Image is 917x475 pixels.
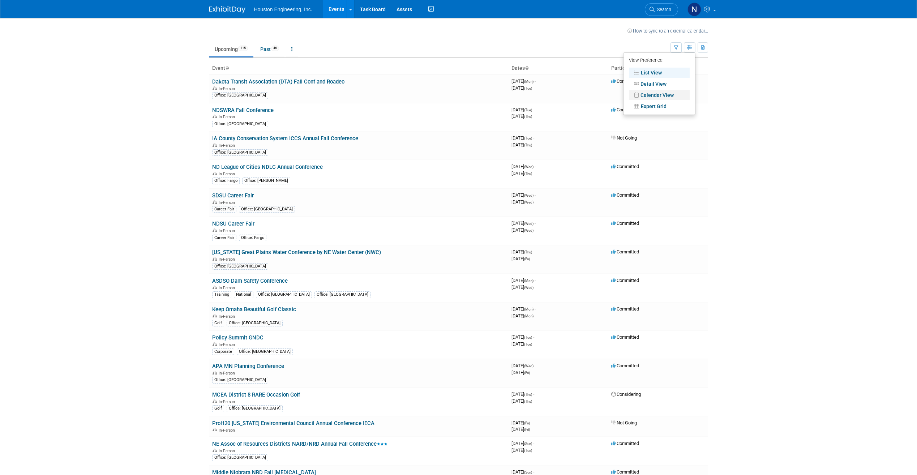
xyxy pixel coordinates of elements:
span: - [533,107,534,112]
span: [DATE] [511,107,534,112]
span: [DATE] [511,398,532,404]
span: In-Person [219,286,237,290]
span: - [533,249,534,254]
a: Past46 [255,42,284,56]
span: (Tue) [524,108,532,112]
span: (Thu) [524,393,532,397]
span: Houston Engineering, Inc. [254,7,312,12]
span: (Wed) [524,200,534,204]
div: Office: [GEOGRAPHIC_DATA] [212,92,268,99]
div: Office: [GEOGRAPHIC_DATA] [227,320,283,326]
span: (Mon) [524,80,534,84]
span: Search [655,7,671,12]
span: - [535,78,536,84]
span: In-Person [219,314,237,319]
img: In-Person Event [213,200,217,204]
div: Office: [GEOGRAPHIC_DATA] [212,454,268,461]
a: Dakota Transit Association (DTA) Fall Conf and Roadeo [212,78,344,85]
span: [DATE] [511,114,532,119]
div: Career Fair [212,206,236,213]
div: Office: [GEOGRAPHIC_DATA] [237,348,293,355]
span: - [535,278,536,283]
a: [US_STATE] Great Plains Water Conference by NE Water Center (NWC) [212,249,381,256]
img: In-Person Event [213,228,217,232]
a: ProH20 [US_STATE] Environmental Council Annual Conference IECA [212,420,374,427]
div: Office: Fargo [239,235,266,241]
span: In-Person [219,115,237,119]
span: [DATE] [511,171,532,176]
span: In-Person [219,449,237,453]
span: (Fri) [524,428,530,432]
span: - [533,441,534,446]
span: Considering [611,391,641,397]
a: Sort by Event Name [225,65,229,71]
span: [DATE] [511,142,532,147]
div: Golf [212,405,224,412]
span: In-Person [219,399,237,404]
span: [DATE] [511,469,534,475]
span: Committed [611,192,639,198]
a: Detail View [629,79,690,89]
span: (Thu) [524,399,532,403]
a: List View [629,68,690,78]
span: In-Person [219,143,237,148]
span: (Thu) [524,250,532,254]
span: Committed [611,164,639,169]
span: (Wed) [524,286,534,290]
span: (Thu) [524,115,532,119]
span: - [535,192,536,198]
span: Committed [611,107,639,112]
span: (Wed) [524,193,534,197]
a: APA MN Planning Conference [212,363,284,369]
span: (Mon) [524,279,534,283]
span: 46 [271,46,279,51]
a: Policy Summit GNDC [212,334,263,341]
div: Office: [GEOGRAPHIC_DATA] [212,263,268,270]
span: (Fri) [524,421,530,425]
span: (Fri) [524,257,530,261]
div: View Preference: [629,55,690,67]
img: In-Person Event [213,342,217,346]
span: - [535,306,536,312]
span: In-Person [219,257,237,262]
span: [DATE] [511,192,536,198]
span: [DATE] [511,306,536,312]
span: (Wed) [524,228,534,232]
span: (Thu) [524,143,532,147]
span: In-Person [219,371,237,376]
img: Naomi Disrud [687,3,701,16]
span: [DATE] [511,313,534,318]
span: - [535,363,536,368]
span: (Tue) [524,86,532,90]
span: (Mon) [524,314,534,318]
a: Sort by Start Date [525,65,528,71]
span: Committed [611,221,639,226]
span: - [531,420,532,425]
span: (Sun) [524,470,532,474]
a: Expert Grid [629,101,690,111]
span: (Tue) [524,342,532,346]
span: [DATE] [511,85,532,91]
a: Keep Omaha Beautiful Golf Classic [212,306,296,313]
th: Participation [608,62,708,74]
span: [DATE] [511,199,534,205]
span: - [535,221,536,226]
div: Golf [212,320,224,326]
img: In-Person Event [213,428,217,432]
span: - [533,469,534,475]
img: In-Person Event [213,86,217,90]
span: (Fri) [524,371,530,375]
a: Search [645,3,678,16]
span: [DATE] [511,370,530,375]
span: (Thu) [524,172,532,176]
span: [DATE] [511,78,536,84]
span: Not Going [611,135,637,141]
span: In-Person [219,228,237,233]
span: [DATE] [511,284,534,290]
div: Office: Fargo [212,177,240,184]
span: Committed [611,441,639,446]
span: Committed [611,78,639,84]
span: [DATE] [511,448,532,453]
span: - [535,164,536,169]
a: IA County Conservation System ICCS Annual Fall Conference [212,135,358,142]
